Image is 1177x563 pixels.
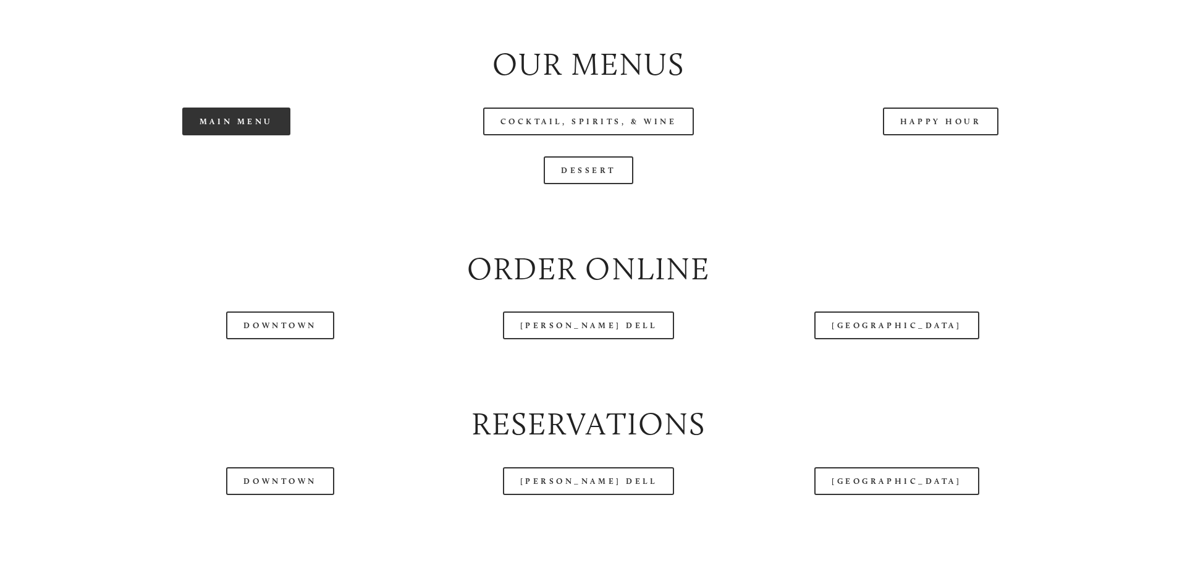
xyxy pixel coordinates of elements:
[70,247,1106,291] h2: Order Online
[483,108,694,135] a: Cocktail, Spirits, & Wine
[226,311,334,339] a: Downtown
[503,311,675,339] a: [PERSON_NAME] Dell
[883,108,999,135] a: Happy Hour
[503,467,675,495] a: [PERSON_NAME] Dell
[226,467,334,495] a: Downtown
[814,467,979,495] a: [GEOGRAPHIC_DATA]
[70,402,1106,446] h2: Reservations
[544,156,633,184] a: Dessert
[814,311,979,339] a: [GEOGRAPHIC_DATA]
[182,108,290,135] a: Main Menu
